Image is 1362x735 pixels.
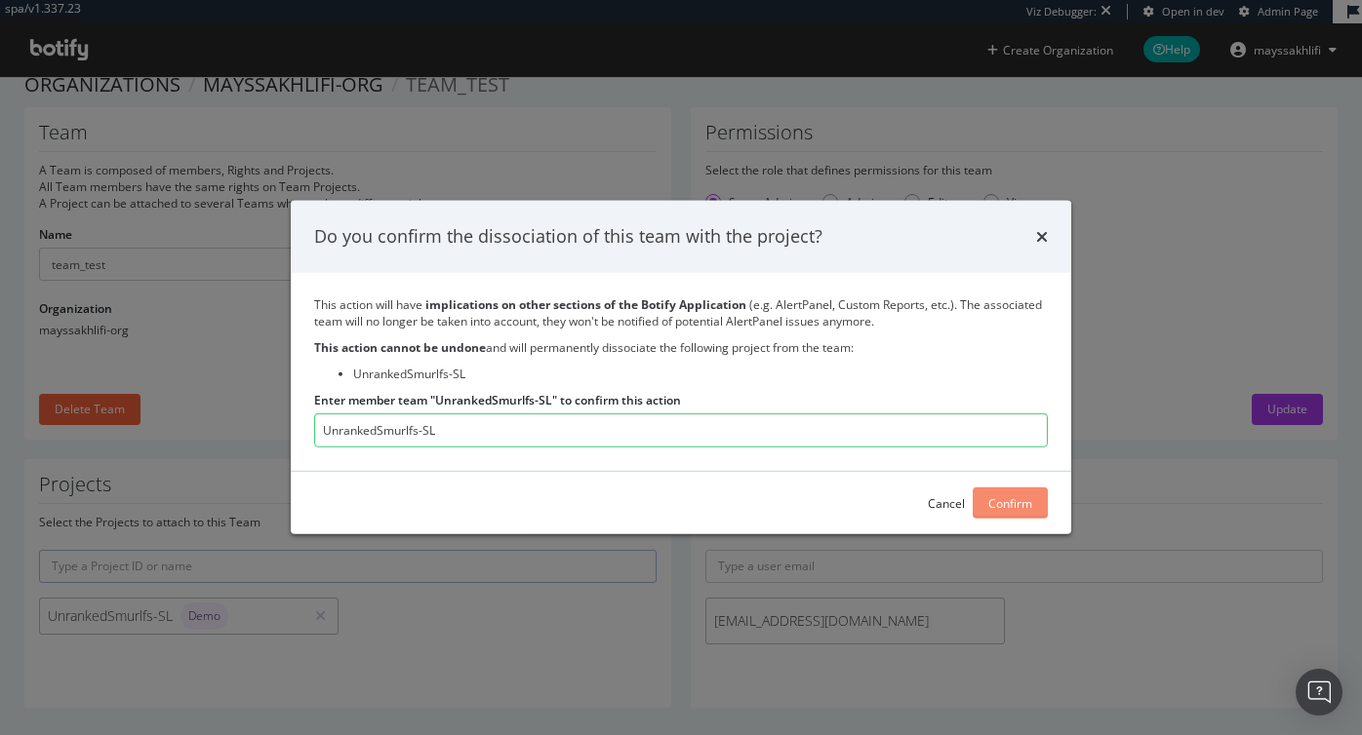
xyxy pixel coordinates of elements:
button: Cancel [928,487,965,519]
div: modal [291,201,1071,534]
div: Cancel [928,495,965,512]
strong: implications on other sections of the Botify Application [425,296,746,313]
button: Confirm [973,487,1048,519]
strong: This action cannot be undone [314,339,486,356]
p: This action will have (e.g. AlertPanel, Custom Reports, etc.). The associated team will no longer... [314,296,1048,329]
li: UnrankedSmurlfs-SL [353,366,1048,382]
div: Confirm [988,495,1032,512]
div: Do you confirm the dissociation of this team with the project? [314,224,822,250]
div: times [1036,224,1048,250]
div: Open Intercom Messenger [1296,669,1342,716]
p: and will permanently dissociate the following project from the team: [314,339,1048,356]
label: Enter member team "UnrankedSmurlfs-SL" to confirm this action [314,392,681,408]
